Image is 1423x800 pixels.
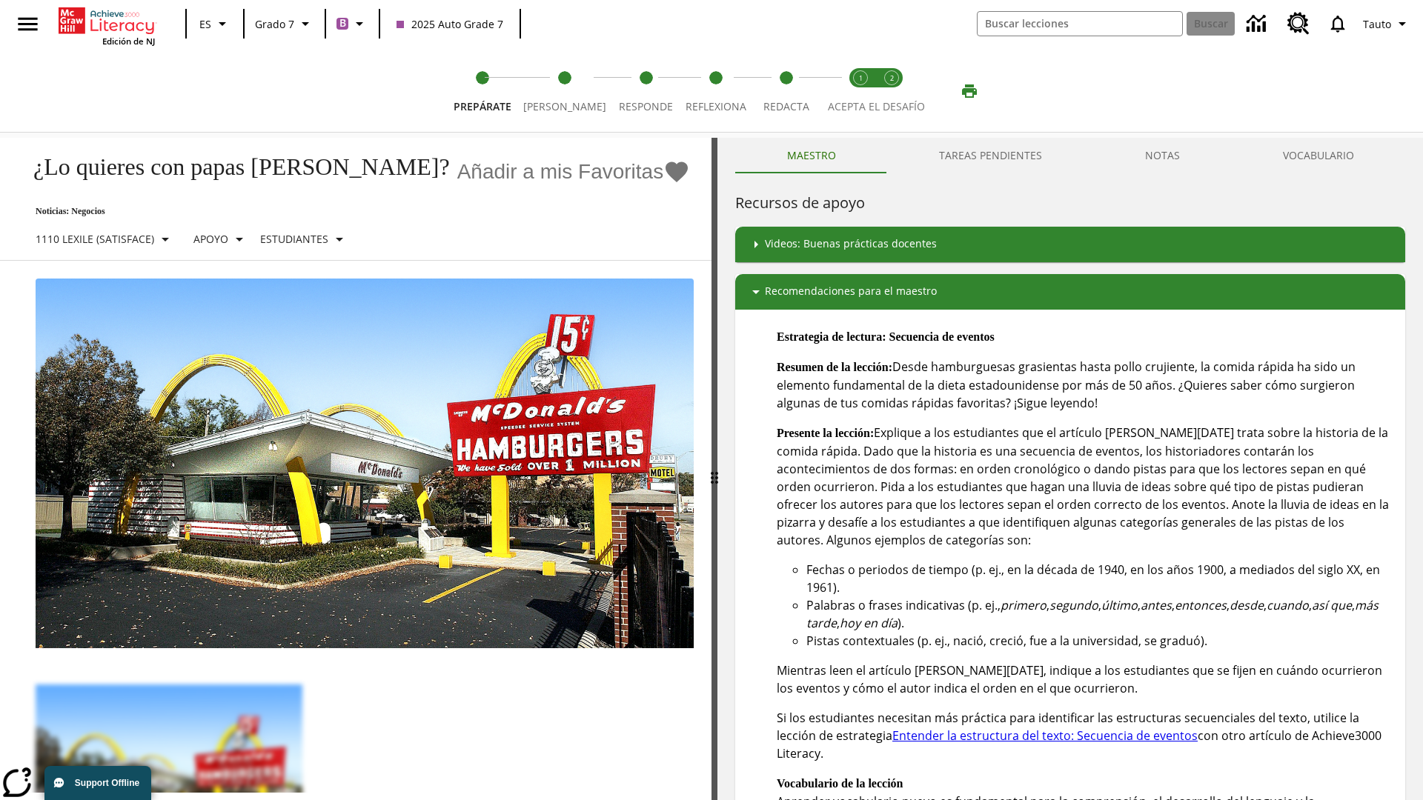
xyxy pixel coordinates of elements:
p: Explique a los estudiantes que el artículo [PERSON_NAME][DATE] trata sobre la historia de la comi... [777,424,1393,549]
strong: Vocabulario de la lección [777,777,903,790]
p: Desde hamburguesas grasientas hasta pollo crujiente, la comida rápida ha sido un elemento fundame... [777,358,1393,412]
button: Seleccione Lexile, 1110 Lexile (Satisface) [30,226,180,253]
span: Redacta [763,99,809,113]
strong: Presente la lección: [777,427,874,439]
button: Reflexiona step 4 of 5 [674,50,758,132]
button: Lee step 2 of 5 [511,50,618,132]
button: Seleccionar estudiante [254,226,354,253]
em: segundo [1049,597,1098,613]
a: Notificaciones [1318,4,1357,43]
div: Instructional Panel Tabs [735,138,1405,173]
div: Videos: Buenas prácticas docentes [735,227,1405,262]
button: Grado: Grado 7, Elige un grado [249,10,320,37]
h1: ¿Lo quieres con papas [PERSON_NAME]? [18,153,450,181]
span: Añadir a mis Favoritas [457,160,664,184]
span: Tauto [1363,16,1391,32]
a: Centro de recursos, Se abrirá en una pestaña nueva. [1278,4,1318,44]
em: último [1101,597,1138,613]
button: Prepárate step 1 of 5 [442,50,523,132]
div: Pulsa la tecla de intro o la barra espaciadora y luego presiona las flechas de derecha e izquierd... [711,138,717,800]
span: Responde [619,99,673,113]
button: NOTAS [1093,138,1231,173]
button: Perfil/Configuración [1357,10,1417,37]
em: desde [1230,597,1264,613]
button: Responde step 3 of 5 [606,50,686,132]
p: 1110 Lexile (Satisface) [36,231,154,247]
div: activity [717,138,1423,800]
button: Acepta el desafío contesta step 2 of 2 [870,50,913,132]
button: TAREAS PENDIENTES [887,138,1093,173]
span: Prepárate [454,99,511,113]
input: Buscar campo [978,12,1182,36]
em: cuando [1267,597,1309,613]
span: Grado 7 [255,16,294,32]
em: entonces [1175,597,1227,613]
button: Boost El color de la clase es morado/púrpura. Cambiar el color de la clase. [331,10,374,37]
a: Entender la estructura del texto: Secuencia de eventos [892,727,1198,744]
span: Reflexiona [686,99,746,113]
p: Noticias: Negocios [18,206,690,217]
span: [PERSON_NAME] [523,99,606,113]
em: antes [1141,597,1172,613]
strong: Estrategia de lectura: Secuencia de eventos [777,330,995,343]
li: Palabras o frases indicativas (p. ej., , , , , , , , , , ). [806,596,1393,632]
p: Recomendaciones para el maestro [765,283,937,301]
button: Support Offline [44,766,151,800]
button: Abrir el menú lateral [6,2,50,46]
span: Edición de NJ [102,36,155,47]
div: Recomendaciones para el maestro [735,274,1405,310]
p: Estudiantes [260,231,328,247]
em: hoy en día [840,615,898,631]
button: Imprimir [946,78,993,104]
div: Portada [59,4,155,47]
h6: Recursos de apoyo [735,191,1405,215]
p: Mientras leen el artículo [PERSON_NAME][DATE], indique a los estudiantes que se fijen en cuándo o... [777,661,1393,697]
button: Lenguaje: ES, Selecciona un idioma [191,10,239,37]
button: Acepta el desafío lee step 1 of 2 [839,50,882,132]
strong: Resumen de la lección: [777,361,892,373]
p: Apoyo [193,231,228,247]
p: Videos: Buenas prácticas docentes [765,236,937,253]
text: 1 [859,73,863,83]
a: Centro de información [1238,4,1278,44]
li: Pistas contextuales (p. ej., nació, creció, fue a la universidad, se graduó). [806,632,1393,650]
em: primero [1001,597,1046,613]
span: Support Offline [75,778,139,788]
button: Añadir a mis Favoritas - ¿Lo quieres con papas fritas? [457,159,691,184]
img: Uno de los primeros locales de McDonald's, con el icónico letrero rojo y los arcos amarillos. [36,279,694,649]
li: Fechas o periodos de tiempo (p. ej., en la década de 1940, en los años 1900, a mediados del siglo... [806,561,1393,596]
p: Si los estudiantes necesitan más práctica para identificar las estructuras secuenciales del texto... [777,709,1393,762]
button: Maestro [735,138,887,173]
span: ACEPTA EL DESAFÍO [828,99,925,113]
button: VOCABULARIO [1231,138,1405,173]
em: así que [1312,597,1352,613]
span: ES [199,16,211,32]
span: 2025 Auto Grade 7 [397,16,503,32]
button: Redacta step 5 of 5 [746,50,826,132]
span: B [339,14,346,33]
text: 2 [890,73,894,83]
button: Tipo de apoyo, Apoyo [188,226,254,253]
